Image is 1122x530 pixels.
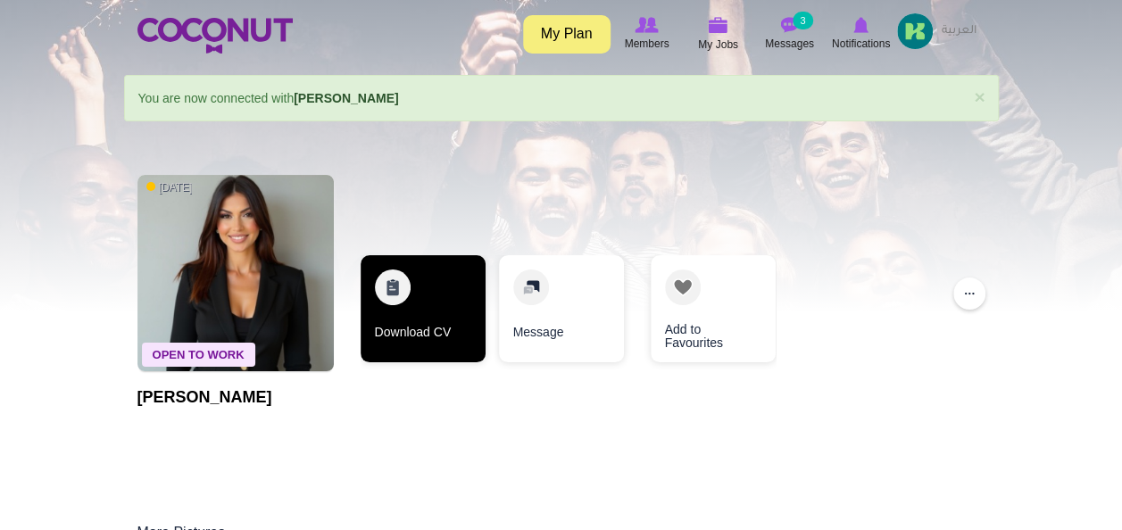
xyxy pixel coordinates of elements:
div: You are now connected with [124,75,999,121]
div: 3 / 3 [637,255,762,371]
small: 3 [793,12,812,29]
a: Browse Members Members [611,13,683,54]
a: My Jobs My Jobs [683,13,754,55]
span: My Jobs [698,36,738,54]
a: العربية [933,13,985,49]
a: Download CV [361,255,486,362]
a: Notifications Notifications [826,13,897,54]
a: Add to Favourites [651,255,776,362]
div: 1 / 3 [361,255,486,371]
img: Messages [781,17,799,33]
img: Home [137,18,293,54]
span: Messages [765,35,814,53]
span: Members [624,35,669,53]
h1: [PERSON_NAME] [137,389,334,407]
a: [PERSON_NAME] [294,91,398,105]
div: 2 / 3 [499,255,624,371]
a: My Plan [523,15,611,54]
img: Browse Members [635,17,658,33]
img: My Jobs [709,17,728,33]
a: Message [499,255,624,362]
span: Notifications [832,35,890,53]
span: Open To Work [142,343,255,367]
span: [DATE] [146,180,193,195]
a: × [974,87,985,106]
a: Messages Messages 3 [754,13,826,54]
button: ... [953,277,985,310]
img: Notifications [853,17,869,33]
